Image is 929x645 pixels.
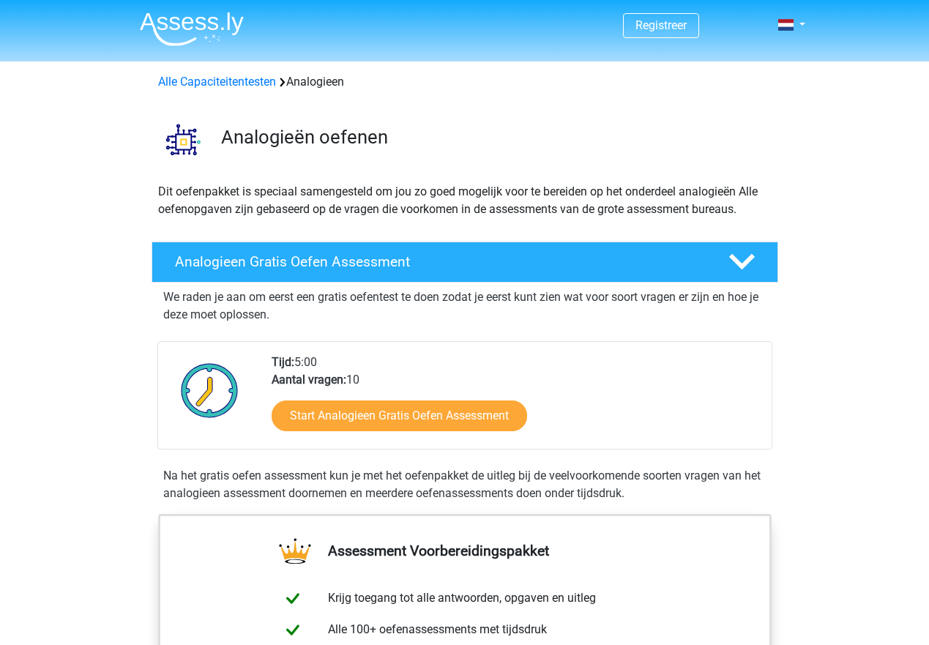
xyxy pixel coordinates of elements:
[152,73,777,91] div: Analogieen
[146,242,784,283] a: Analogieen Gratis Oefen Assessment
[163,288,766,324] p: We raden je aan om eerst een gratis oefentest te doen zodat je eerst kunt zien wat voor soort vra...
[272,355,294,369] b: Tijd:
[175,253,705,270] h4: Analogieen Gratis Oefen Assessment
[157,467,772,502] div: Na het gratis oefen assessment kun je met het oefenpakket de uitleg bij de veelvoorkomende soorte...
[152,108,214,171] img: analogieen
[272,400,527,431] a: Start Analogieen Gratis Oefen Assessment
[635,18,687,32] a: Registreer
[158,183,772,218] p: Dit oefenpakket is speciaal samengesteld om jou zo goed mogelijk voor te bereiden op het onderdee...
[221,126,766,149] h3: Analogieën oefenen
[158,75,276,89] a: Alle Capaciteitentesten
[173,354,247,427] img: Klok
[140,12,244,46] img: Assessly
[272,373,346,387] b: Aantal vragen:
[261,354,771,449] div: 5:00 10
